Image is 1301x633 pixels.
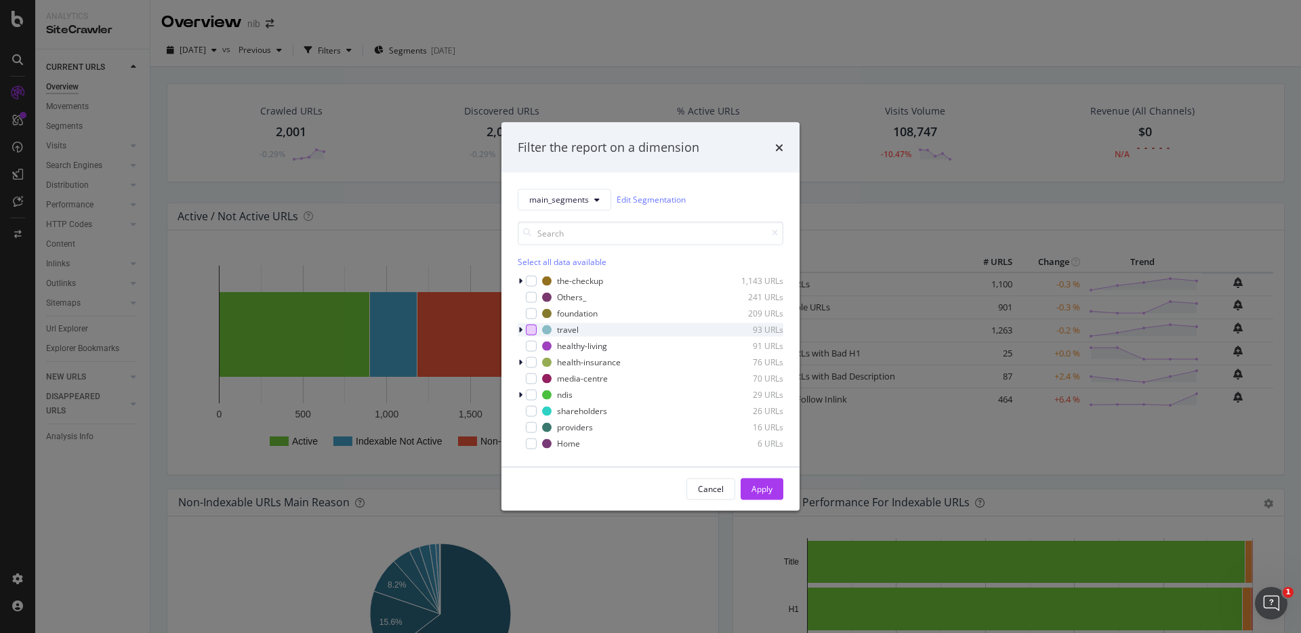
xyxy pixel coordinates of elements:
span: main_segments [529,194,589,205]
div: 16 URLs [717,422,783,433]
div: Home [557,438,580,449]
iframe: Intercom live chat [1255,587,1287,619]
div: 29 URLs [717,389,783,401]
button: main_segments [518,188,611,210]
div: shareholders [557,405,607,417]
button: Apply [741,478,783,499]
div: modal [501,123,800,511]
button: Cancel [686,478,735,499]
div: 6 URLs [717,438,783,449]
div: the-checkup [557,275,603,287]
div: 91 URLs [717,340,783,352]
div: 209 URLs [717,308,783,319]
div: travel [557,324,579,335]
div: 93 URLs [717,324,783,335]
div: 1,143 URLs [717,275,783,287]
div: healthy-living [557,340,607,352]
div: Apply [751,483,772,495]
div: Filter the report on a dimension [518,139,699,157]
span: 1 [1283,587,1294,598]
input: Search [518,221,783,245]
div: 76 URLs [717,356,783,368]
div: providers [557,422,593,433]
div: 26 URLs [717,405,783,417]
div: media-centre [557,373,608,384]
div: times [775,139,783,157]
div: Select all data available [518,256,783,267]
div: foundation [557,308,598,319]
div: Others_ [557,291,586,303]
a: Edit Segmentation [617,192,686,207]
div: 70 URLs [717,373,783,384]
div: health-insurance [557,356,621,368]
div: Cancel [698,483,724,495]
div: 241 URLs [717,291,783,303]
div: ndis [557,389,573,401]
